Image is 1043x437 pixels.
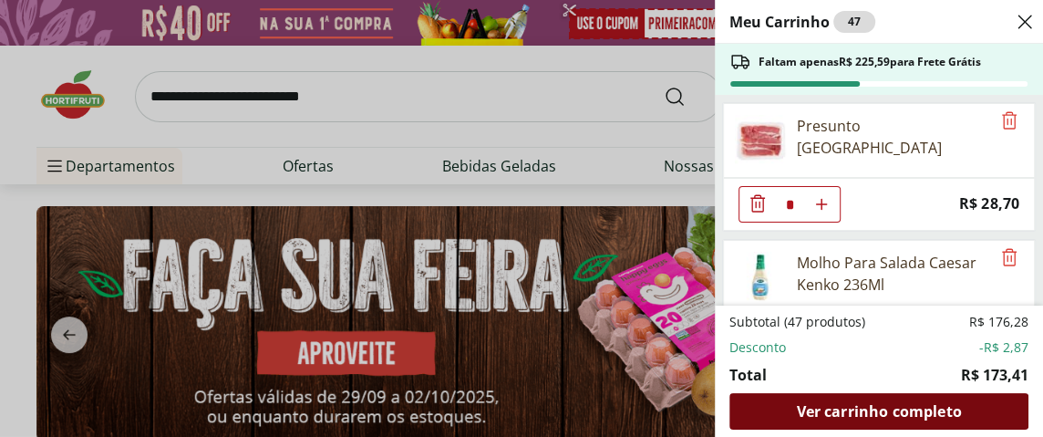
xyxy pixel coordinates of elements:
[797,115,990,159] div: Presunto [GEOGRAPHIC_DATA]
[729,393,1028,430] a: Ver carrinho completo
[796,404,961,419] span: Ver carrinho completo
[979,338,1028,357] span: -R$ 2,87
[998,247,1020,269] button: Remove
[959,192,1019,216] span: R$ 28,70
[735,252,786,303] img: Principal
[797,252,990,296] div: Molho Para Salada Caesar Kenko 236Ml
[998,110,1020,132] button: Remove
[961,364,1028,386] span: R$ 173,41
[729,364,767,386] span: Total
[739,186,776,223] button: Diminuir Quantidade
[759,55,981,69] span: Faltam apenas R$ 225,59 para Frete Grátis
[729,338,786,357] span: Desconto
[729,313,865,331] span: Subtotal (47 produtos)
[833,11,875,33] div: 47
[969,313,1028,331] span: R$ 176,28
[776,187,803,222] input: Quantidade Atual
[803,186,840,223] button: Aumentar Quantidade
[729,11,875,33] h2: Meu Carrinho
[735,115,786,166] img: Principal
